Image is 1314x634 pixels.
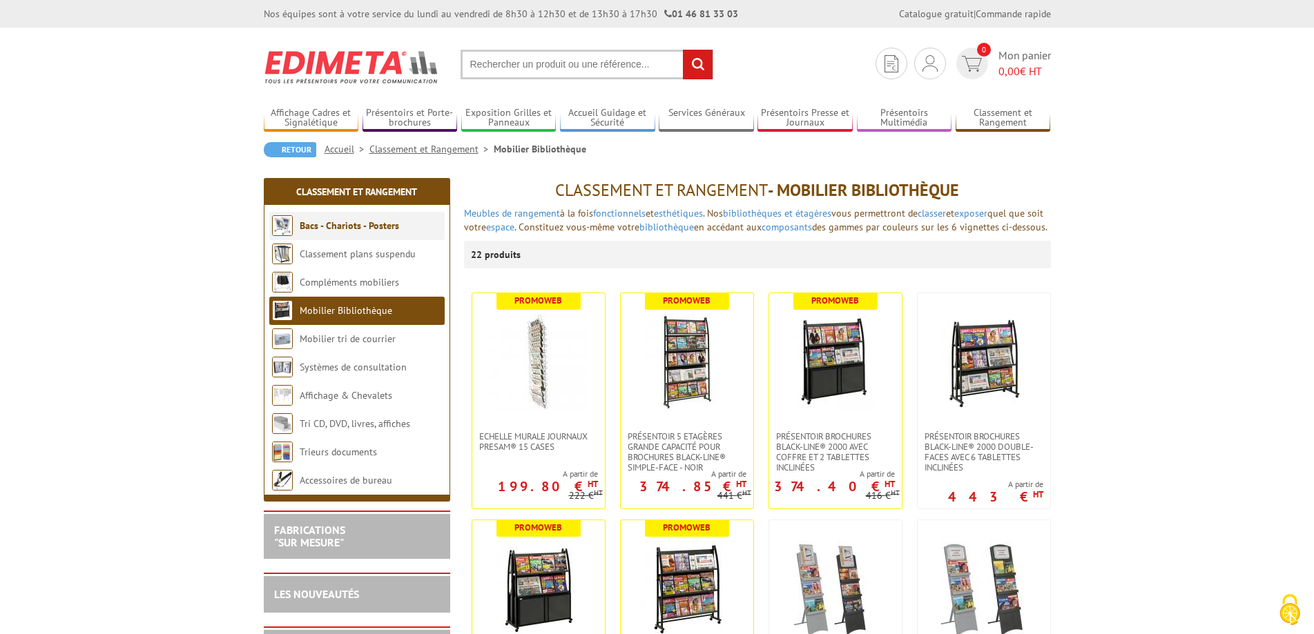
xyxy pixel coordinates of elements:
[757,107,853,130] a: Présentoirs Presse et Journaux
[300,248,416,260] a: Classement plans suspendu
[300,361,407,373] a: Systèmes de consultation
[694,221,1047,233] span: en accédant aux des gammes par couleurs sur les 6 vignettes ci-dessous.
[1273,593,1307,627] img: Cookies (fenêtre modale)
[464,181,1051,199] h1: - Mobilier Bibliothèque
[272,328,293,349] img: Mobilier tri de courrier
[683,50,713,79] input: rechercher
[736,478,746,490] sup: HT
[300,389,392,402] a: Affichage & Chevalets
[300,304,392,317] a: Mobilier Bibliothèque
[769,468,895,479] span: A partir de
[272,357,293,377] img: Systèmes de consultation
[555,179,768,201] span: Classement et Rangement
[296,186,417,198] a: Classement et Rangement
[899,8,974,20] a: Catalogue gratuit
[560,207,723,219] span: à la fois et . Nos
[976,8,1051,20] a: Commande rapide
[948,479,1043,490] span: A partir de
[954,207,987,219] a: exposer
[663,522,711,533] b: Promoweb
[325,143,369,155] a: Accueil
[593,207,646,219] a: fonctionnels
[363,107,458,130] a: Présentoirs et Porte-brochures
[464,207,1043,233] span: vous permettront de et quel que soit votre . Constituez vous-même votre
[471,241,523,268] p: 22 produits
[272,300,293,321] img: Mobilier Bibliothèque
[774,482,895,491] p: 374.40 €
[1033,488,1043,500] sup: HT
[769,431,902,473] a: Présentoir brochures Black-Line® 2000 avec coffre et 2 tablettes inclinées
[588,478,598,490] sup: HT
[472,468,598,479] span: A partir de
[998,64,1020,78] span: 0,00
[514,295,562,306] b: Promoweb
[486,221,514,233] a: espace
[866,491,900,501] p: 416 €
[936,314,1032,410] img: Présentoir brochures Black-Line® 2000 double-faces avec 6 tablettes inclinées
[369,143,494,155] a: Classement et Rangement
[811,295,859,306] b: Promoweb
[776,431,895,473] span: Présentoir brochures Black-Line® 2000 avec coffre et 2 tablettes inclinées
[498,482,598,491] p: 199.80 €
[274,587,359,601] a: LES NOUVEAUTÉS
[272,413,293,434] img: Tri CD, DVD, livres, affiches
[300,417,410,430] a: Tri CD, DVD, livres, affiches
[472,431,605,452] a: Echelle murale journaux Presam® 15 cases
[639,482,746,491] p: 374.85 €
[274,523,345,549] a: FABRICATIONS"Sur Mesure"
[514,522,562,533] b: Promoweb
[272,442,293,462] img: Trieurs documents
[300,333,396,345] a: Mobilier tri de courrier
[300,474,392,486] a: Accessoires de bureau
[264,142,316,157] a: Retour
[461,107,557,130] a: Exposition Grilles et Panneaux
[925,431,1043,473] span: Présentoir brochures Black-Line® 2000 double-faces avec 6 tablettes inclinées
[899,7,1051,21] div: |
[977,43,991,57] span: 0
[962,56,982,72] img: devis rapide
[494,142,586,156] li: Mobilier Bibliothèque
[300,446,377,458] a: Trieurs documents
[479,431,598,452] span: Echelle murale journaux Presam® 15 cases
[272,215,293,236] img: Bacs - Chariots - Posters
[998,48,1051,79] span: Mon panier
[717,491,751,501] p: 441 €
[659,107,754,130] a: Services Généraux
[918,207,946,219] a: classer
[885,55,898,72] img: devis rapide
[621,468,746,479] span: A partir de
[762,221,812,233] a: composants
[461,50,713,79] input: Rechercher un produit ou une référence...
[891,488,900,497] sup: HT
[1266,587,1314,634] button: Cookies (fenêtre modale)
[723,207,831,219] a: bibliothèques et étagères
[639,221,694,233] a: bibliothèque
[885,478,895,490] sup: HT
[639,314,735,410] img: Présentoir 5 Etagères grande capacité pour brochures Black-Line® simple-face - Noir
[300,276,399,288] a: Compléments mobiliers
[464,207,560,219] a: Meubles de rangement
[560,107,655,130] a: Accueil Guidage et Sécurité
[664,8,738,20] strong: 01 46 81 33 03
[794,314,877,410] img: Présentoir brochures Black-Line® 2000 avec coffre et 2 tablettes inclinées
[264,41,440,92] img: Edimeta
[918,431,1050,473] a: Présentoir brochures Black-Line® 2000 double-faces avec 6 tablettes inclinées
[264,107,359,130] a: Affichage Cadres et Signalétique
[272,470,293,491] img: Accessoires de bureau
[621,431,753,473] a: Présentoir 5 Etagères grande capacité pour brochures Black-Line® simple-face - Noir
[998,63,1051,79] span: € HT
[948,493,1043,501] p: 443 €
[490,314,587,410] img: Echelle murale journaux Presam® 15 cases
[857,107,952,130] a: Présentoirs Multimédia
[956,107,1051,130] a: Classement et Rangement
[742,488,751,497] sup: HT
[628,431,746,473] span: Présentoir 5 Etagères grande capacité pour brochures Black-Line® simple-face - Noir
[594,488,603,497] sup: HT
[272,385,293,406] img: Affichage & Chevalets
[654,207,703,219] a: esthétiques
[272,272,293,293] img: Compléments mobiliers
[264,7,738,21] div: Nos équipes sont à votre service du lundi au vendredi de 8h30 à 12h30 et de 13h30 à 17h30
[953,48,1051,79] a: devis rapide 0 Mon panier 0,00€ HT
[922,55,938,72] img: devis rapide
[569,491,603,501] p: 222 €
